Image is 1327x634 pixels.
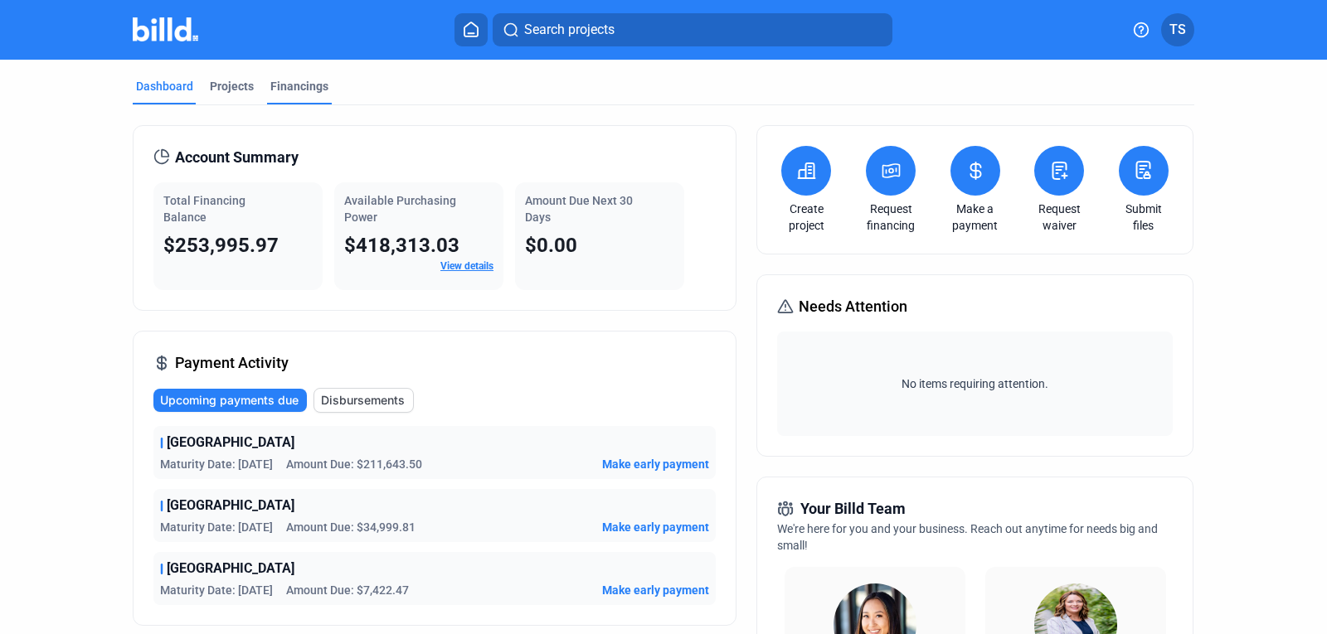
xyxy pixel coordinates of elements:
img: Billd Company Logo [133,17,198,41]
span: Account Summary [175,146,299,169]
span: $0.00 [525,234,577,257]
span: Amount Due: $7,422.47 [286,582,409,598]
div: Dashboard [136,78,193,94]
a: Create project [777,201,835,234]
span: TS [1169,20,1186,40]
span: We're here for you and your business. Reach out anytime for needs big and small! [777,522,1158,552]
button: Make early payment [602,456,709,472]
span: Your Billd Team [800,497,906,520]
button: Disbursements [314,388,414,413]
span: Upcoming payments due [160,392,299,409]
span: Disbursements [321,392,405,409]
span: Available Purchasing Power [344,194,456,224]
span: Amount Due Next 30 Days [525,194,633,224]
span: Maturity Date: [DATE] [160,519,273,535]
a: Request financing [862,201,920,234]
span: Total Financing Balance [163,194,245,224]
span: $418,313.03 [344,234,459,257]
span: [GEOGRAPHIC_DATA] [167,496,294,515]
span: $253,995.97 [163,234,279,257]
button: Upcoming payments due [153,389,307,412]
button: Search projects [493,13,892,46]
a: Make a payment [946,201,1004,234]
button: Make early payment [602,582,709,598]
span: Maturity Date: [DATE] [160,582,273,598]
button: TS [1161,13,1194,46]
span: Maturity Date: [DATE] [160,456,273,472]
button: Make early payment [602,519,709,535]
span: [GEOGRAPHIC_DATA] [167,559,294,578]
div: Financings [270,78,328,94]
div: Projects [210,78,254,94]
span: Amount Due: $34,999.81 [286,519,416,535]
a: Submit files [1115,201,1173,234]
span: Payment Activity [175,351,289,375]
span: Amount Due: $211,643.50 [286,456,422,472]
a: Request waiver [1030,201,1088,234]
span: [GEOGRAPHIC_DATA] [167,433,294,453]
span: Search projects [524,20,615,40]
span: Needs Attention [799,295,907,318]
a: View details [440,260,493,272]
span: No items requiring attention. [784,375,1165,392]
